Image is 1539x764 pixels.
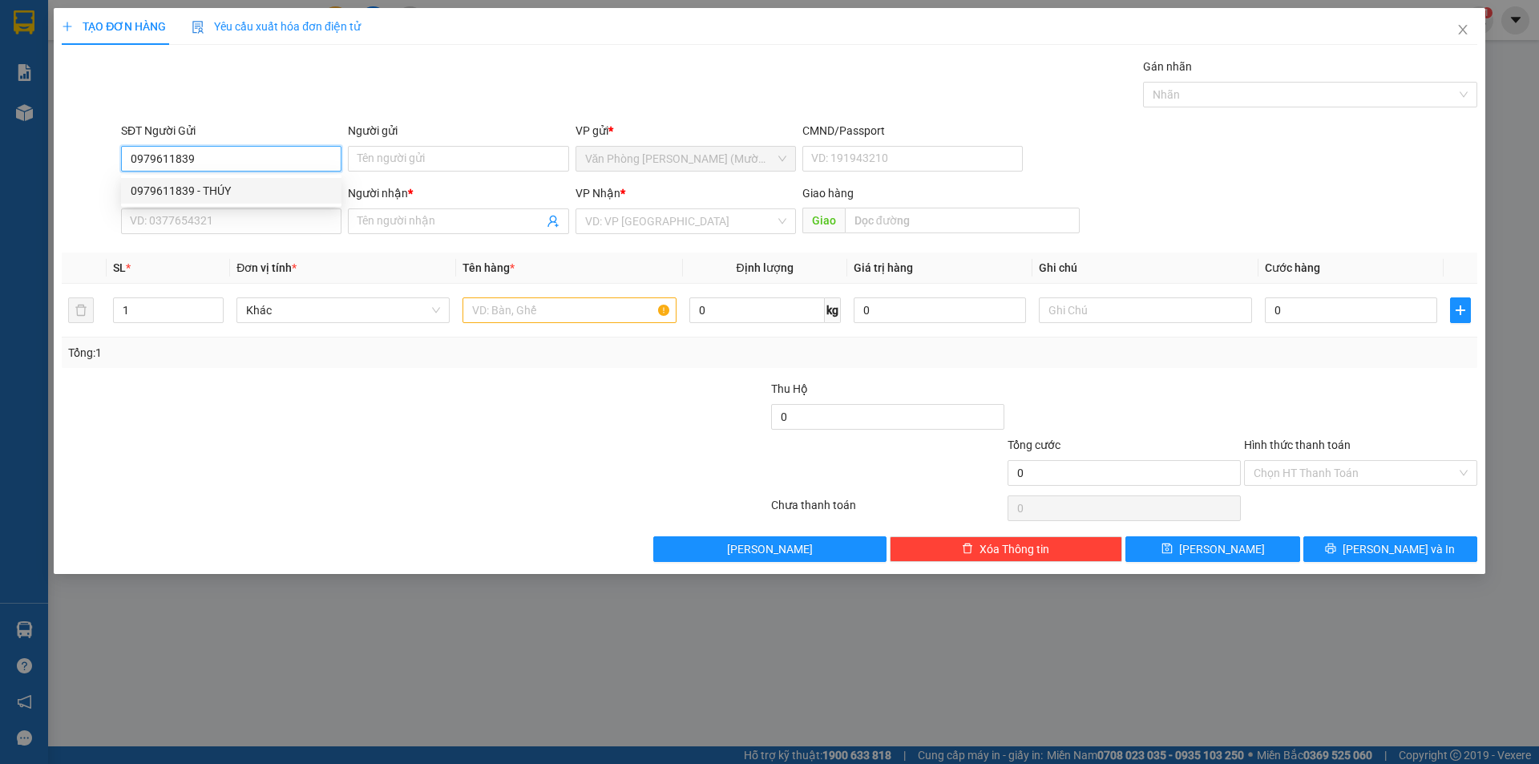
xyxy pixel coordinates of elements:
button: delete [68,297,94,323]
div: Tổng: 1 [68,344,594,362]
span: Thu Hộ [771,382,808,395]
span: printer [1325,543,1336,556]
input: Ghi Chú [1039,297,1252,323]
label: Gán nhãn [1143,60,1192,73]
span: [PERSON_NAME] và In [1343,540,1455,558]
span: Giá trị hàng [854,261,913,274]
span: VP Nhận [576,187,620,200]
span: user-add [547,215,559,228]
span: Văn Phòng Trần Phú (Mường Thanh) [585,147,786,171]
div: CMND/Passport [802,122,1023,139]
span: Xóa Thông tin [980,540,1049,558]
div: 0979611839 - THÚY [121,178,341,204]
button: save[PERSON_NAME] [1125,536,1299,562]
span: Định lượng [737,261,794,274]
div: Người nhận [348,184,568,202]
div: VP gửi [576,122,796,139]
span: delete [962,543,973,556]
button: printer[PERSON_NAME] và In [1303,536,1477,562]
div: Chưa thanh toán [769,496,1006,524]
button: [PERSON_NAME] [653,536,887,562]
span: plus [1451,304,1470,317]
img: icon [192,21,204,34]
span: Giao hàng [802,187,854,200]
span: TẠO ĐƠN HÀNG [62,20,166,33]
span: [PERSON_NAME] [1179,540,1265,558]
span: Khác [246,298,440,322]
span: Tổng cước [1008,439,1060,451]
span: Đơn vị tính [236,261,297,274]
label: Hình thức thanh toán [1244,439,1351,451]
span: close [1456,23,1469,36]
div: 0979611839 - THÚY [131,182,332,200]
button: Close [1440,8,1485,53]
input: VD: Bàn, Ghế [463,297,676,323]
span: SL [113,261,126,274]
span: [PERSON_NAME] [727,540,813,558]
span: plus [62,21,73,32]
span: kg [825,297,841,323]
button: deleteXóa Thông tin [890,536,1123,562]
div: SĐT Người Gửi [121,122,341,139]
span: Yêu cầu xuất hóa đơn điện tử [192,20,361,33]
input: 0 [854,297,1026,323]
span: Tên hàng [463,261,515,274]
th: Ghi chú [1032,253,1258,284]
span: Cước hàng [1265,261,1320,274]
div: Người gửi [348,122,568,139]
span: save [1161,543,1173,556]
input: Dọc đường [845,208,1080,233]
span: Giao [802,208,845,233]
button: plus [1450,297,1471,323]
